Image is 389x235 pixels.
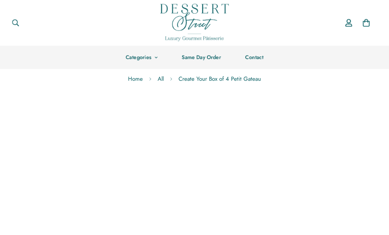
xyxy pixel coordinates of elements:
[114,46,170,69] a: Categories
[6,14,25,31] button: Search
[170,46,233,69] a: Same Day Order
[122,69,149,89] a: Home
[152,69,169,89] a: All
[340,12,357,34] a: Account
[233,46,276,69] a: Contact
[357,14,375,32] a: 0
[160,4,229,41] img: Dessert Street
